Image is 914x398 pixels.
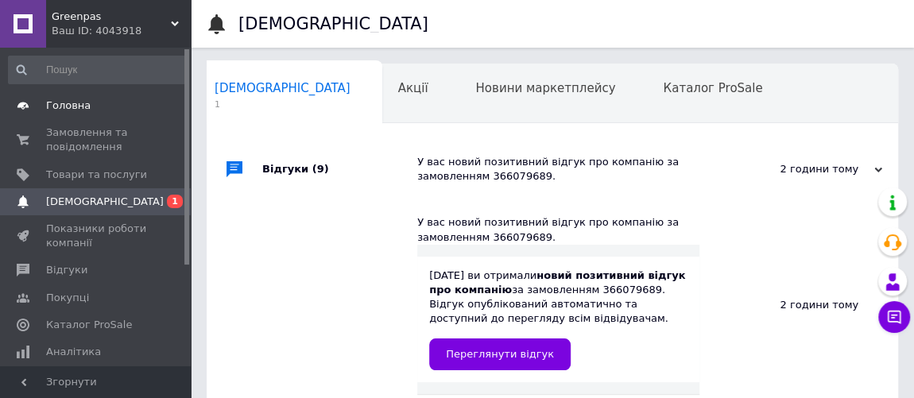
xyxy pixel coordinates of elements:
span: [DEMOGRAPHIC_DATA] [46,195,164,209]
a: Переглянути відгук [429,338,571,370]
span: Показники роботи компанії [46,222,147,250]
span: Аналітика [46,345,101,359]
span: Greenpas [52,10,171,24]
div: 2 години тому [723,162,882,176]
b: новий позитивний відгук про компанію [429,269,685,296]
div: У вас новий позитивний відгук про компанію за замовленням 366079689. [417,155,723,184]
input: Пошук [8,56,187,84]
div: Ваш ID: 4043918 [52,24,191,38]
span: Замовлення та повідомлення [46,126,147,154]
span: [DEMOGRAPHIC_DATA] [215,81,350,95]
span: Відгуки [46,263,87,277]
div: Відгуки [262,139,417,199]
div: У вас новий позитивний відгук про компанію за замовленням 366079689. [417,215,699,244]
span: 1 [167,195,183,208]
span: Каталог ProSale [663,81,762,95]
h1: [DEMOGRAPHIC_DATA] [238,14,428,33]
span: Новини маркетплейсу [475,81,615,95]
span: Товари та послуги [46,168,147,182]
span: Покупці [46,291,89,305]
span: (9) [312,163,329,175]
span: Переглянути відгук [446,348,554,360]
div: [DATE] ви отримали за замовленням 366079689. Відгук опублікований автоматично та доступний до пер... [429,269,687,370]
span: 1 [215,99,350,110]
span: Каталог ProSale [46,318,132,332]
button: Чат з покупцем [878,301,910,333]
span: Акції [398,81,428,95]
span: Головна [46,99,91,113]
